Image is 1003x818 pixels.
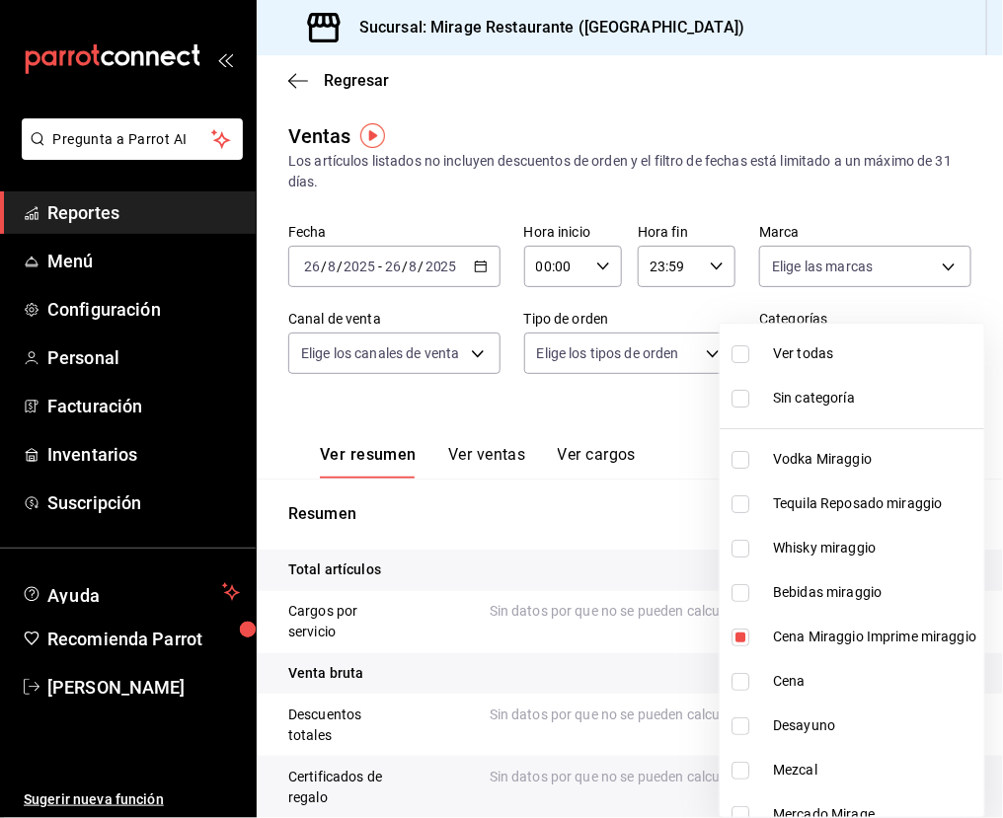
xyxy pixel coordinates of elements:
span: Cena Miraggio Imprime miraggio [773,627,976,647]
img: Tooltip marker [360,123,385,148]
span: Whisky miraggio [773,538,976,558]
span: Ver todas [773,343,976,364]
span: Vodka Miraggio [773,449,976,470]
span: Desayuno [773,715,976,736]
span: Sin categoría [773,388,976,409]
span: Mezcal [773,760,976,781]
span: Bebidas miraggio [773,582,976,603]
span: Cena [773,671,976,692]
span: Tequila Reposado miraggio [773,493,976,514]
